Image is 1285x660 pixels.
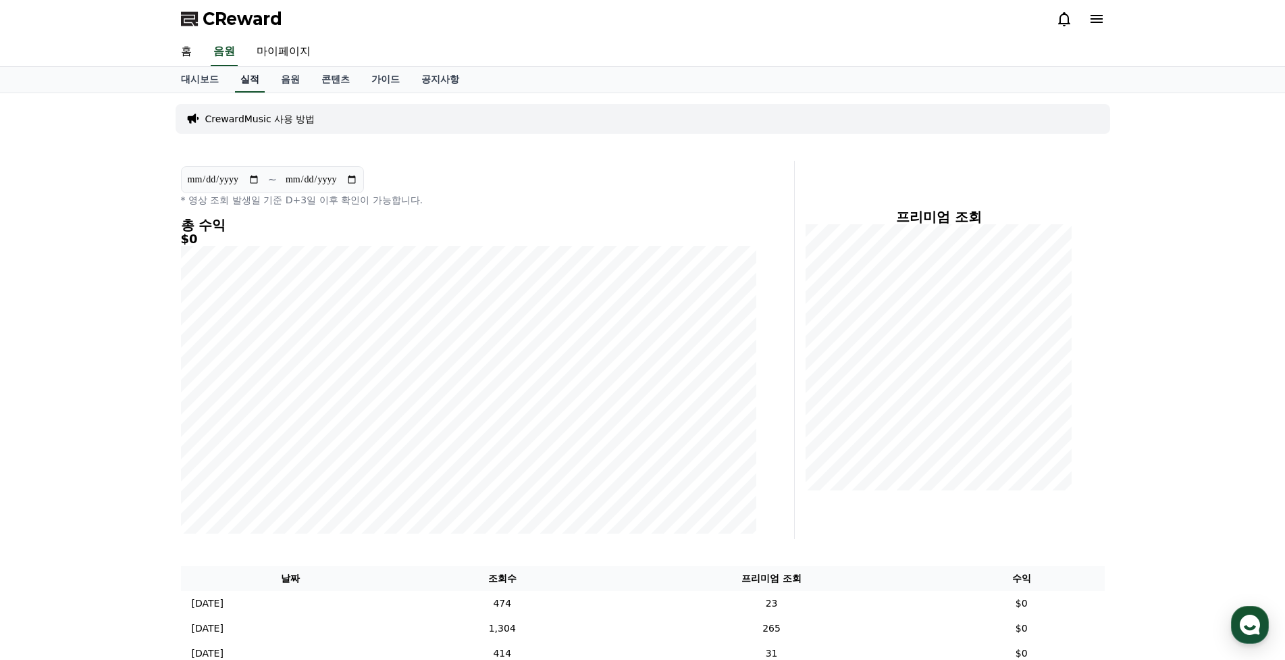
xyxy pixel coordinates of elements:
a: 대화 [89,428,174,462]
p: [DATE] [192,621,224,636]
a: 가이드 [361,67,411,93]
p: ~ [268,172,277,188]
td: $0 [939,591,1105,616]
td: 23 [604,591,939,616]
p: [DATE] [192,596,224,611]
a: 실적 [235,67,265,93]
td: 265 [604,616,939,641]
a: 콘텐츠 [311,67,361,93]
span: 설정 [209,449,225,459]
h4: 프리미엄 조회 [806,209,1072,224]
th: 프리미엄 조회 [604,566,939,591]
th: 날짜 [181,566,400,591]
a: CrewardMusic 사용 방법 [205,112,315,126]
h5: $0 [181,232,756,246]
td: 474 [400,591,604,616]
td: $0 [939,616,1105,641]
a: 음원 [270,67,311,93]
a: 대시보드 [170,67,230,93]
a: CReward [181,8,282,30]
h4: 총 수익 [181,218,756,232]
td: 1,304 [400,616,604,641]
a: 홈 [4,428,89,462]
a: 홈 [170,38,203,66]
a: 음원 [211,38,238,66]
p: * 영상 조회 발생일 기준 D+3일 이후 확인이 가능합니다. [181,193,756,207]
th: 조회수 [400,566,604,591]
th: 수익 [939,566,1105,591]
a: 공지사항 [411,67,470,93]
span: 대화 [124,449,140,460]
a: 마이페이지 [246,38,321,66]
span: CReward [203,8,282,30]
a: 설정 [174,428,259,462]
span: 홈 [43,449,51,459]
